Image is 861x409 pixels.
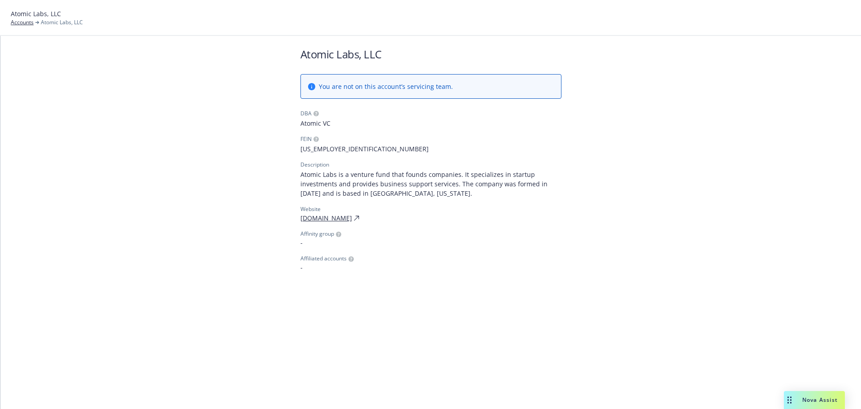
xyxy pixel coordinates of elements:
[300,170,561,198] span: Atomic Labs is a venture fund that founds companies. It specializes in startup investments and pr...
[319,82,453,91] span: You are not on this account’s servicing team.
[300,255,347,263] span: Affiliated accounts
[11,9,61,18] span: Atomic Labs, LLC
[300,213,352,223] a: [DOMAIN_NAME]
[802,396,838,404] span: Nova Assist
[300,144,561,154] span: [US_EMPLOYER_IDENTIFICATION_NUMBER]
[11,18,34,26] a: Accounts
[300,119,561,128] span: Atomic VC
[784,391,795,409] div: Drag to move
[41,18,83,26] span: Atomic Labs, LLC
[300,110,312,118] div: DBA
[300,230,334,238] span: Affinity group
[300,47,561,62] h1: Atomic Labs, LLC
[300,161,329,169] div: Description
[300,205,561,213] div: Website
[300,263,561,272] span: -
[784,391,845,409] button: Nova Assist
[300,238,561,247] span: -
[300,135,312,143] div: FEIN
